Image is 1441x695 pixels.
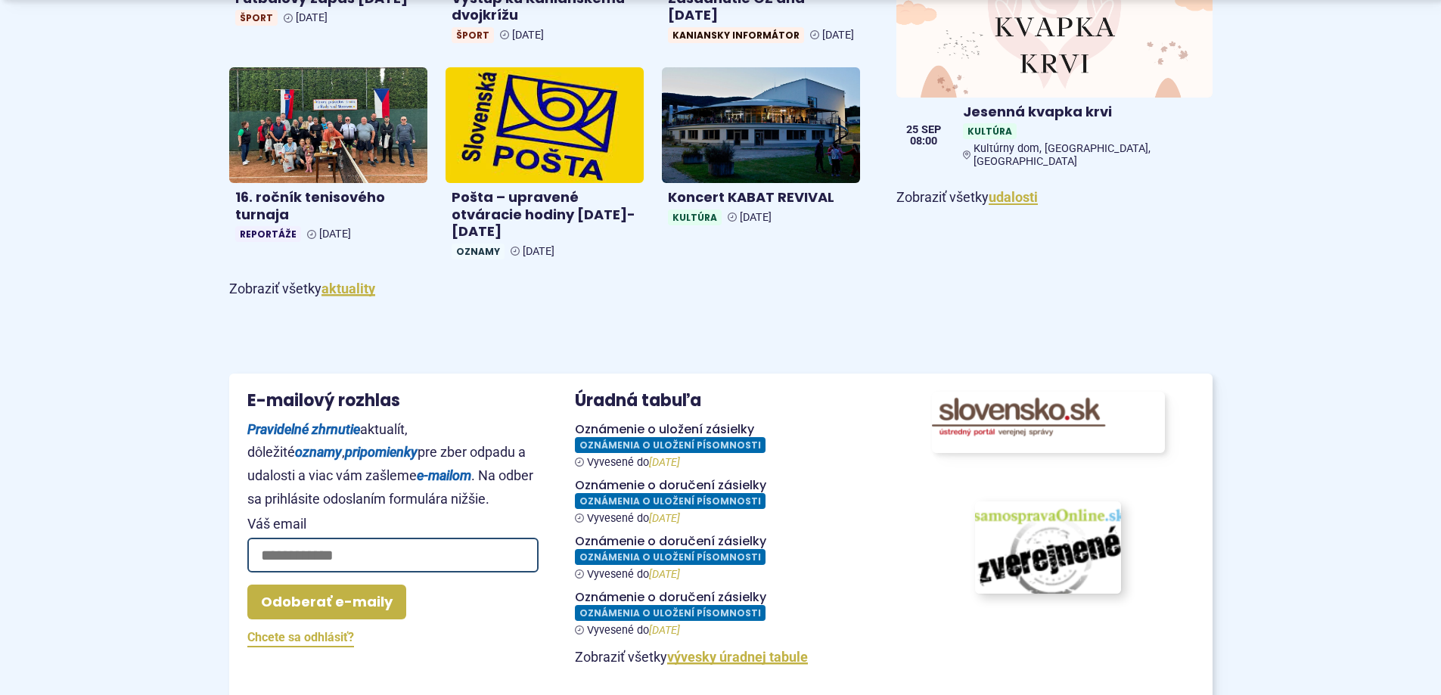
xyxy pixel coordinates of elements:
[740,211,772,224] span: [DATE]
[906,125,918,135] span: 25
[512,29,544,42] span: [DATE]
[575,422,866,469] a: Oznámenie o uložení zásielky Oznámenia o uložení písomnosti Vyvesené do[DATE]
[575,478,866,525] a: Oznámenie o doručení zásielky Oznámenia o uložení písomnosti Vyvesené do[DATE]
[575,534,866,549] h4: Oznámenie o doručení zásielky
[932,392,1165,453] img: Odkaz na portál www.slovensko.sk
[896,186,1212,209] p: Zobraziť všetky
[452,27,494,43] span: Šport
[319,228,351,240] span: [DATE]
[668,189,854,206] h4: Koncert KABAT REVIVAL
[345,444,418,460] strong: pripomienky
[822,29,854,42] span: [DATE]
[575,590,866,605] h4: Oznámenie o doručení zásielky
[235,189,421,223] h4: 16. ročník tenisového turnaja
[668,209,722,225] span: Kultúra
[575,590,866,637] a: Oznámenie o doručení zásielky Oznámenia o uložení písomnosti Vyvesené do[DATE]
[295,444,342,460] strong: oznamy
[667,649,808,665] a: Zobraziť celú úradnú tabuľu
[247,538,539,572] input: Váš email
[974,142,1206,168] span: Kultúrny dom, [GEOGRAPHIC_DATA], [GEOGRAPHIC_DATA]
[989,189,1038,205] a: Zobraziť všetky udalosti
[906,136,941,147] span: 08:00
[247,627,354,647] a: Chcete sa odhlásiť?
[968,496,1129,597] img: obrázok s odkazom na portál www.samospravaonline.sk, kde obec zverejňuje svoje zmluvy, faktúry a ...
[247,421,360,437] strong: Pravidelné zhrnutie
[446,67,644,265] a: Pošta – upravené otváracie hodiny [DATE]-[DATE] Oznamy [DATE]
[296,11,328,24] span: [DATE]
[247,418,539,510] p: aktualít, dôležité , pre zber odpadu a udalosti a viac vám zašleme . Na odber sa prihlásite odosl...
[452,189,638,240] h4: Pošta – upravené otváracie hodiny [DATE]-[DATE]
[321,281,375,296] a: Zobraziť všetky aktuality
[575,422,866,437] h4: Oznámenie o uložení zásielky
[229,67,427,249] a: 16. ročník tenisového turnaja Reportáže [DATE]
[247,517,539,532] span: Váš email
[963,104,1206,121] h4: Jesenná kvapka krvi
[452,244,505,259] span: Oznamy
[229,278,861,301] p: Zobraziť všetky
[235,10,278,26] span: Šport
[668,27,804,43] span: Kaniansky informátor
[247,392,539,410] h3: E-mailový rozhlas
[247,585,406,619] button: Odoberať e-maily
[921,125,941,135] span: sep
[575,649,866,666] p: Zobraziť všetky
[963,123,1017,139] span: Kultúra
[235,226,301,242] span: Reportáže
[523,245,554,258] span: [DATE]
[417,467,471,483] strong: e-mailom
[575,478,866,493] h4: Oznámenie o doručení zásielky
[575,392,701,410] h3: Úradná tabuľa
[575,534,866,581] a: Oznámenie o doručení zásielky Oznámenia o uložení písomnosti Vyvesené do[DATE]
[662,67,860,231] a: Koncert KABAT REVIVAL Kultúra [DATE]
